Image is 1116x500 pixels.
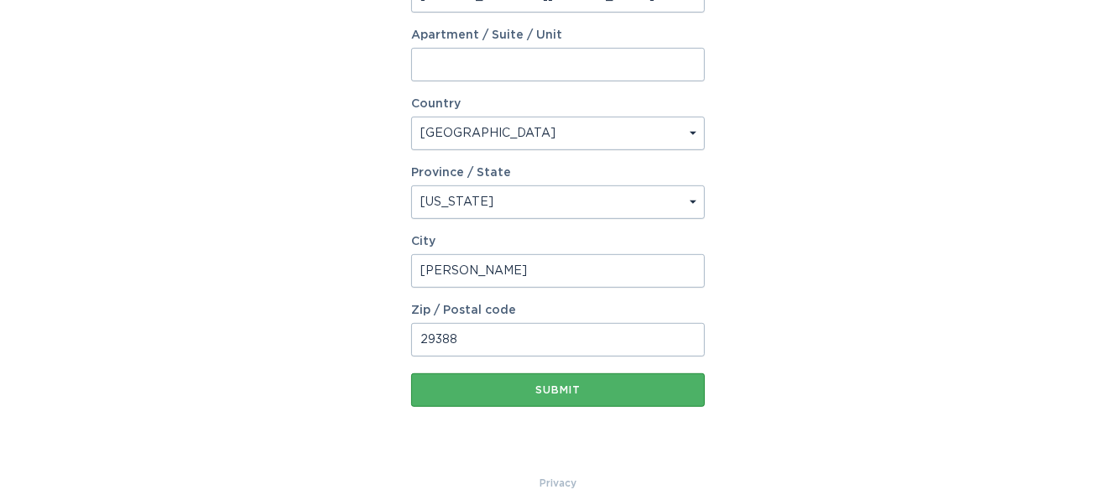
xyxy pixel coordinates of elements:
label: City [411,236,705,247]
label: Country [411,98,461,110]
label: Province / State [411,167,511,179]
div: Submit [420,385,696,395]
label: Apartment / Suite / Unit [411,29,705,41]
button: Submit [411,373,705,407]
label: Zip / Postal code [411,305,705,316]
a: Privacy Policy & Terms of Use [540,474,576,492]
